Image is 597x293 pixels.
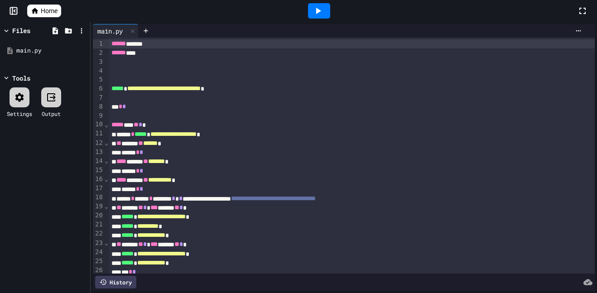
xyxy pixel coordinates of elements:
iframe: chat widget [522,217,588,256]
div: 18 [93,193,104,202]
div: main.py [93,24,139,38]
div: 17 [93,184,104,193]
div: main.py [93,26,127,36]
div: History [95,276,136,288]
div: 22 [93,229,104,238]
span: Fold line [104,139,109,146]
div: 16 [93,175,104,184]
div: Tools [12,73,30,83]
div: 6 [93,84,104,93]
div: 15 [93,166,104,175]
div: 24 [93,248,104,257]
div: Files [12,26,30,35]
span: Fold line [104,202,109,210]
div: 2 [93,48,104,58]
div: 4 [93,67,104,76]
div: main.py [16,46,87,55]
div: 5 [93,75,104,84]
div: 11 [93,129,104,138]
iframe: chat widget [559,257,588,284]
span: Fold line [104,157,109,164]
div: 14 [93,157,104,166]
div: 26 [93,266,104,275]
div: 20 [93,211,104,220]
div: 13 [93,148,104,157]
div: 7 [93,93,104,102]
div: 12 [93,139,104,148]
div: 1 [93,39,104,48]
div: 19 [93,202,104,211]
span: Fold line [104,121,109,128]
div: 25 [93,257,104,266]
div: 23 [93,239,104,248]
div: 9 [93,111,104,120]
div: 8 [93,102,104,111]
span: Home [41,6,58,15]
div: 3 [93,58,104,67]
a: Home [27,5,61,17]
div: Settings [7,110,32,118]
span: Fold line [104,175,109,183]
div: 21 [93,220,104,229]
div: Output [42,110,61,118]
div: 10 [93,120,104,129]
span: Fold line [104,239,109,246]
